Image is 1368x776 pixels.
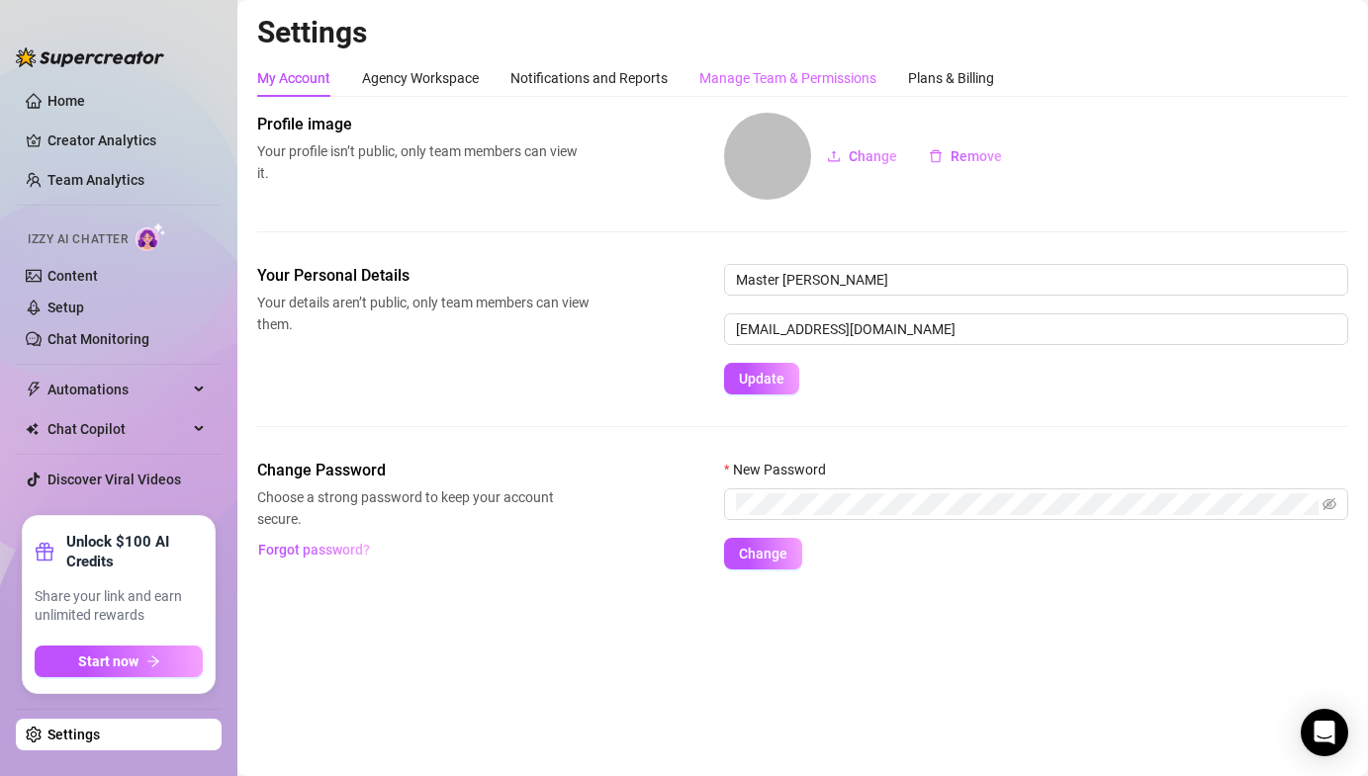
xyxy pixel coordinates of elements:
button: Update [724,363,799,394]
button: Change [724,538,802,569]
span: Start now [78,653,138,669]
label: New Password [724,459,839,480]
input: New Password [736,493,1319,515]
span: delete [929,149,943,163]
span: Update [739,371,784,387]
button: Change [811,140,913,172]
input: Enter new email [724,313,1348,345]
span: Remove [951,148,1002,164]
a: Creator Analytics [47,125,206,156]
img: AI Chatter [136,222,166,251]
a: Team Analytics [47,172,144,188]
span: gift [35,542,54,561]
button: Forgot password? [257,534,370,565]
a: Setup [47,300,84,315]
img: Chat Copilot [26,422,39,436]
span: Share your link and earn unlimited rewards [35,587,203,626]
span: Automations [47,374,188,405]
span: thunderbolt [26,382,42,397]
span: upload [827,149,841,163]
span: Your Personal Details [257,264,590,288]
span: Your profile isn’t public, only team members can view it. [257,140,590,184]
div: Agency Workspace [362,67,479,89]
input: Enter name [724,264,1348,296]
a: Discover Viral Videos [47,472,181,487]
a: Chat Monitoring [47,331,149,347]
h2: Settings [257,14,1348,51]
span: arrow-right [146,654,160,668]
span: eye-invisible [1322,497,1336,511]
div: Open Intercom Messenger [1301,709,1348,756]
span: Change [739,546,787,561]
div: Manage Team & Permissions [699,67,876,89]
span: Profile image [257,113,590,136]
span: Choose a strong password to keep your account secure. [257,486,590,530]
span: Chat Copilot [47,413,188,445]
button: Remove [913,140,1018,172]
span: Change [849,148,897,164]
a: Home [47,93,85,109]
div: Plans & Billing [908,67,994,89]
a: Settings [47,727,100,742]
div: Notifications and Reports [510,67,668,89]
button: Start nowarrow-right [35,646,203,677]
span: Izzy AI Chatter [28,230,128,249]
span: Change Password [257,459,590,482]
img: logo-BBDzfeDw.svg [16,47,164,67]
span: Your details aren’t public, only team members can view them. [257,292,590,335]
a: Content [47,268,98,284]
span: Forgot password? [258,542,370,558]
strong: Unlock $100 AI Credits [66,532,203,571]
div: My Account [257,67,330,89]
